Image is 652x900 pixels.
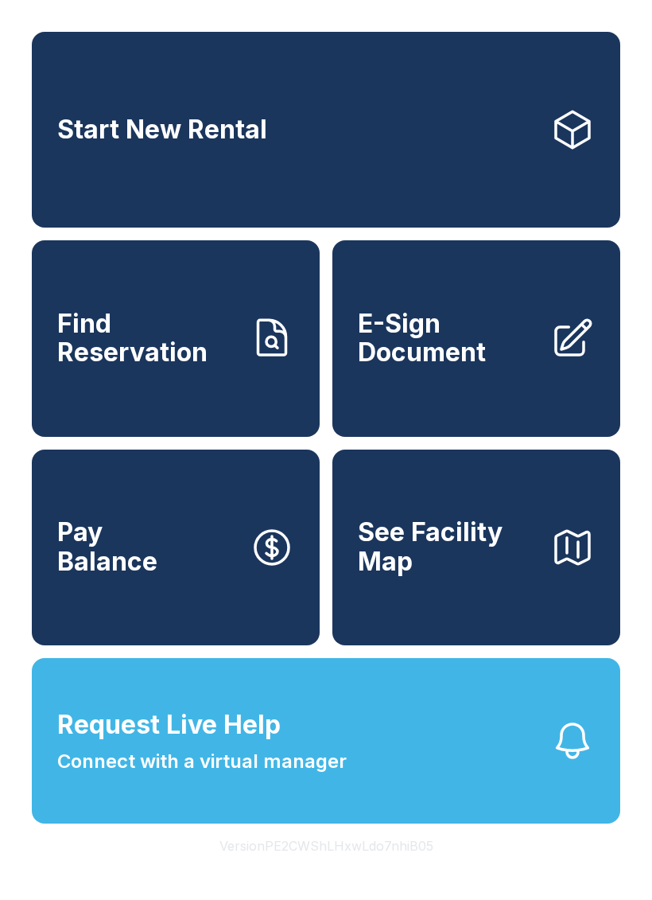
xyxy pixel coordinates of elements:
button: VersionPE2CWShLHxwLdo7nhiB05 [207,824,446,868]
button: Request Live HelpConnect with a virtual manager [32,658,620,824]
span: Connect with a virtual manager [57,747,347,776]
span: Start New Rental [57,115,267,145]
button: See Facility Map [332,450,620,645]
a: PayBalance [32,450,320,645]
a: Find Reservation [32,240,320,436]
span: Find Reservation [57,310,237,368]
a: E-Sign Document [332,240,620,436]
span: See Facility Map [358,518,538,576]
span: E-Sign Document [358,310,538,368]
span: Pay Balance [57,518,157,576]
span: Request Live Help [57,706,281,744]
a: Start New Rental [32,32,620,228]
